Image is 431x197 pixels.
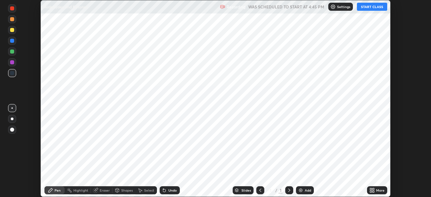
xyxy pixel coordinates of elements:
img: recording.375f2c34.svg [220,4,225,9]
img: add-slide-button [298,188,303,193]
div: Highlight [73,189,88,192]
p: Recording [227,4,245,9]
button: START CLASS [357,3,387,11]
div: Shapes [121,189,133,192]
div: Slides [241,189,251,192]
img: class-settings-icons [330,4,336,9]
div: 1 [267,188,274,192]
div: 1 [278,187,283,193]
div: More [376,189,385,192]
div: Select [144,189,154,192]
div: Undo [168,189,177,192]
h5: WAS SCHEDULED TO START AT 4:45 PM [248,4,324,10]
div: Pen [55,189,61,192]
p: Aldehydes and Ketones [44,4,88,9]
p: Settings [337,5,350,8]
div: Add [305,189,311,192]
div: Eraser [100,189,110,192]
div: / [275,188,277,192]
